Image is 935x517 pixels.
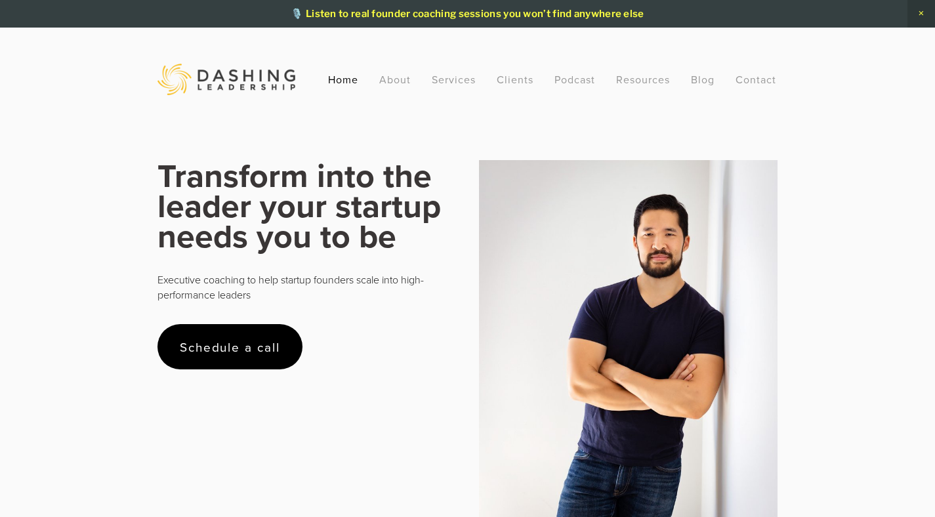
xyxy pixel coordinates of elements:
[157,152,449,259] strong: Transform into the leader your startup needs you to be
[691,68,715,91] a: Blog
[157,64,295,95] img: Dashing Leadership
[157,272,457,302] p: Executive coaching to help startup founders scale into high-performance leaders
[497,68,533,91] a: Clients
[616,72,670,87] a: Resources
[432,68,476,91] a: Services
[379,68,411,91] a: About
[736,68,776,91] a: Contact
[157,324,302,369] a: Schedule a call
[328,68,358,91] a: Home
[554,68,595,91] a: Podcast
